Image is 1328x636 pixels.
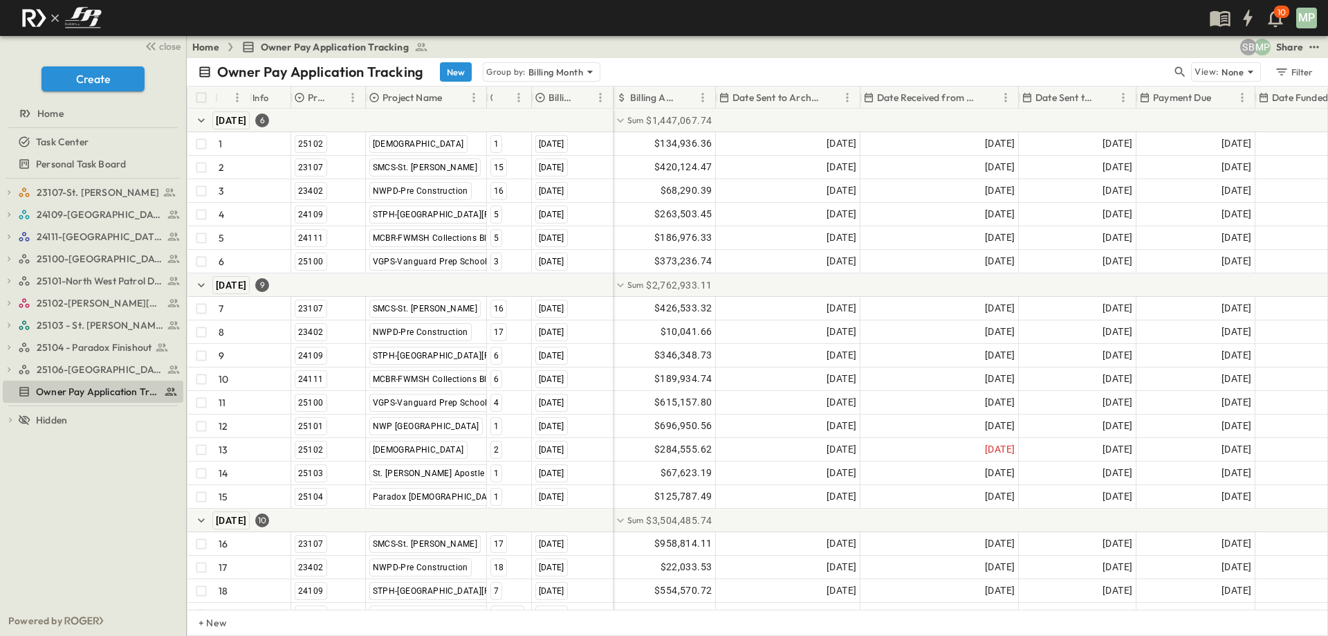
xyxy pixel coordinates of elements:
[1103,324,1132,340] span: [DATE]
[985,136,1015,152] span: [DATE]
[219,255,224,269] p: 6
[298,304,324,314] span: 23107
[1240,39,1257,55] div: Sterling Barnett (sterling@fpibuilders.com)
[539,398,564,408] span: [DATE]
[985,418,1015,434] span: [DATE]
[18,293,181,313] a: 25102-Christ The Redeemer Anglican Church
[654,230,712,246] span: $186,976.33
[3,248,183,270] div: 25100-Vanguard Prep Schooltest
[654,347,712,363] span: $346,348.73
[494,539,504,549] span: 17
[298,163,324,172] span: 23107
[1035,91,1097,105] p: Date Sent to Owner
[985,465,1015,481] span: [DATE]
[1103,300,1132,316] span: [DATE]
[373,233,524,243] span: MCBR-FWMSH Collections Bldg Renov
[539,163,564,172] span: [DATE]
[219,349,224,363] p: 9
[217,62,423,82] p: Owner Pay Application Tracking
[486,65,526,79] p: Group by:
[494,492,499,502] span: 1
[1296,8,1317,28] div: MP
[37,208,163,221] span: 24109-St. Teresa of Calcutta Parish Hall
[37,274,163,288] span: 25101-North West Patrol Division
[1103,230,1132,246] span: [DATE]
[18,271,181,291] a: 25101-North West Patrol Division
[654,418,712,434] span: $696,950.56
[3,154,181,174] a: Personal Task Board
[982,90,997,105] button: Sort
[1254,39,1271,55] div: Monica Pruteanu (mpruteanu@fpibuilders.com)
[219,325,224,339] p: 8
[219,443,228,457] p: 13
[1103,371,1132,387] span: [DATE]
[373,163,478,172] span: SMCS-St. [PERSON_NAME]
[827,159,856,175] span: [DATE]
[985,159,1015,175] span: [DATE]
[985,536,1015,552] span: [DATE]
[3,270,183,292] div: 25101-North West Patrol Divisiontest
[539,304,564,314] span: [DATE]
[654,136,712,152] span: $134,936.36
[215,87,250,109] div: #
[839,89,856,106] button: Menu
[250,87,291,109] div: Info
[192,40,219,54] a: Home
[298,586,324,596] span: 24109
[344,89,361,106] button: Menu
[37,107,64,120] span: Home
[1221,583,1251,599] span: [DATE]
[37,185,159,199] span: 23107-St. [PERSON_NAME]
[373,186,468,196] span: NWPD-Pre Construction
[494,163,504,172] span: 15
[373,210,548,219] span: STPH-[GEOGRAPHIC_DATA][PERSON_NAME]
[654,583,712,599] span: $554,570.72
[627,514,644,526] p: Sum
[654,442,712,457] span: $284,555.62
[494,469,499,478] span: 1
[827,324,856,340] span: [DATE]
[255,113,269,127] div: 6
[494,445,499,455] span: 2
[539,421,564,431] span: [DATE]
[1221,442,1251,457] span: [DATE]
[219,184,224,198] p: 3
[1306,39,1322,55] button: test
[36,385,158,399] span: Owner Pay Application Tracking
[827,253,856,269] span: [DATE]
[216,280,246,291] span: [DATE]
[985,371,1015,387] span: [DATE]
[36,157,126,171] span: Personal Task Board
[219,208,224,221] p: 4
[1103,347,1132,363] span: [DATE]
[539,351,564,361] span: [DATE]
[216,515,246,526] span: [DATE]
[1221,324,1251,340] span: [DATE]
[219,419,228,433] p: 12
[827,394,856,410] span: [DATE]
[985,300,1015,316] span: [DATE]
[298,139,324,149] span: 25102
[494,327,504,337] span: 17
[298,421,324,431] span: 25101
[18,183,181,202] a: 23107-St. [PERSON_NAME]
[539,327,564,337] span: [DATE]
[3,153,183,175] div: Personal Task Boardtest
[592,89,609,106] button: Menu
[255,278,269,292] div: 9
[298,374,324,384] span: 24111
[373,327,468,337] span: NWPD-Pre Construction
[1103,418,1132,434] span: [DATE]
[1103,606,1132,622] span: [DATE]
[373,445,464,455] span: [DEMOGRAPHIC_DATA]
[985,324,1015,340] span: [DATE]
[732,91,821,105] p: Date Sent to Architect
[465,89,482,106] button: Menu
[1103,159,1132,175] span: [DATE]
[3,336,183,358] div: 25104 - Paradox Finishouttest
[1103,253,1132,269] span: [DATE]
[221,90,236,105] button: Sort
[192,40,436,54] nav: breadcrumbs
[827,206,856,222] span: [DATE]
[494,186,504,196] span: 16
